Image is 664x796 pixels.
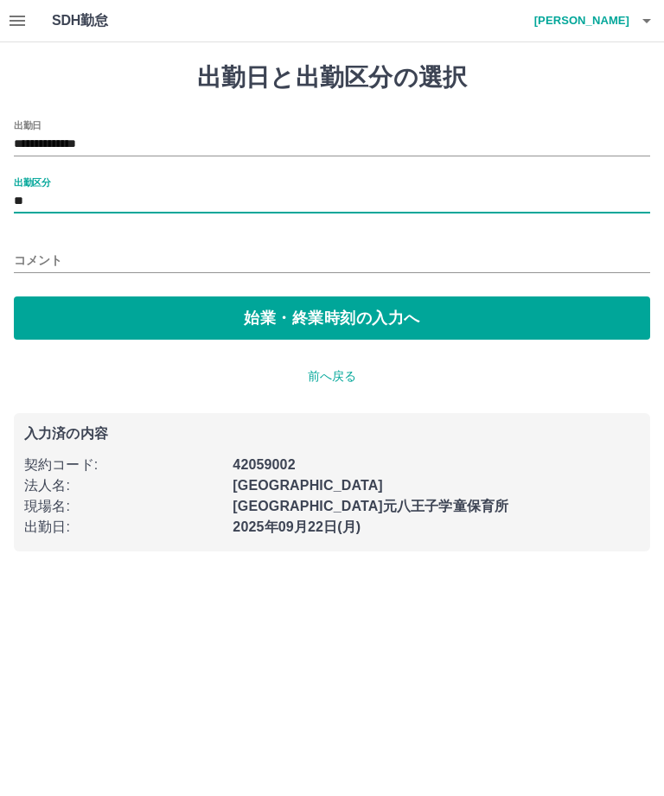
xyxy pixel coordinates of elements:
[24,427,640,441] p: 入力済の内容
[24,517,222,538] p: 出勤日 :
[233,519,361,534] b: 2025年09月22日(月)
[14,296,650,340] button: 始業・終業時刻の入力へ
[24,455,222,475] p: 契約コード :
[24,475,222,496] p: 法人名 :
[14,175,50,188] label: 出勤区分
[14,367,650,385] p: 前へ戻る
[233,457,295,472] b: 42059002
[14,63,650,92] h1: 出勤日と出勤区分の選択
[14,118,41,131] label: 出勤日
[24,496,222,517] p: 現場名 :
[233,499,508,513] b: [GEOGRAPHIC_DATA]元八王子学童保育所
[233,478,383,493] b: [GEOGRAPHIC_DATA]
